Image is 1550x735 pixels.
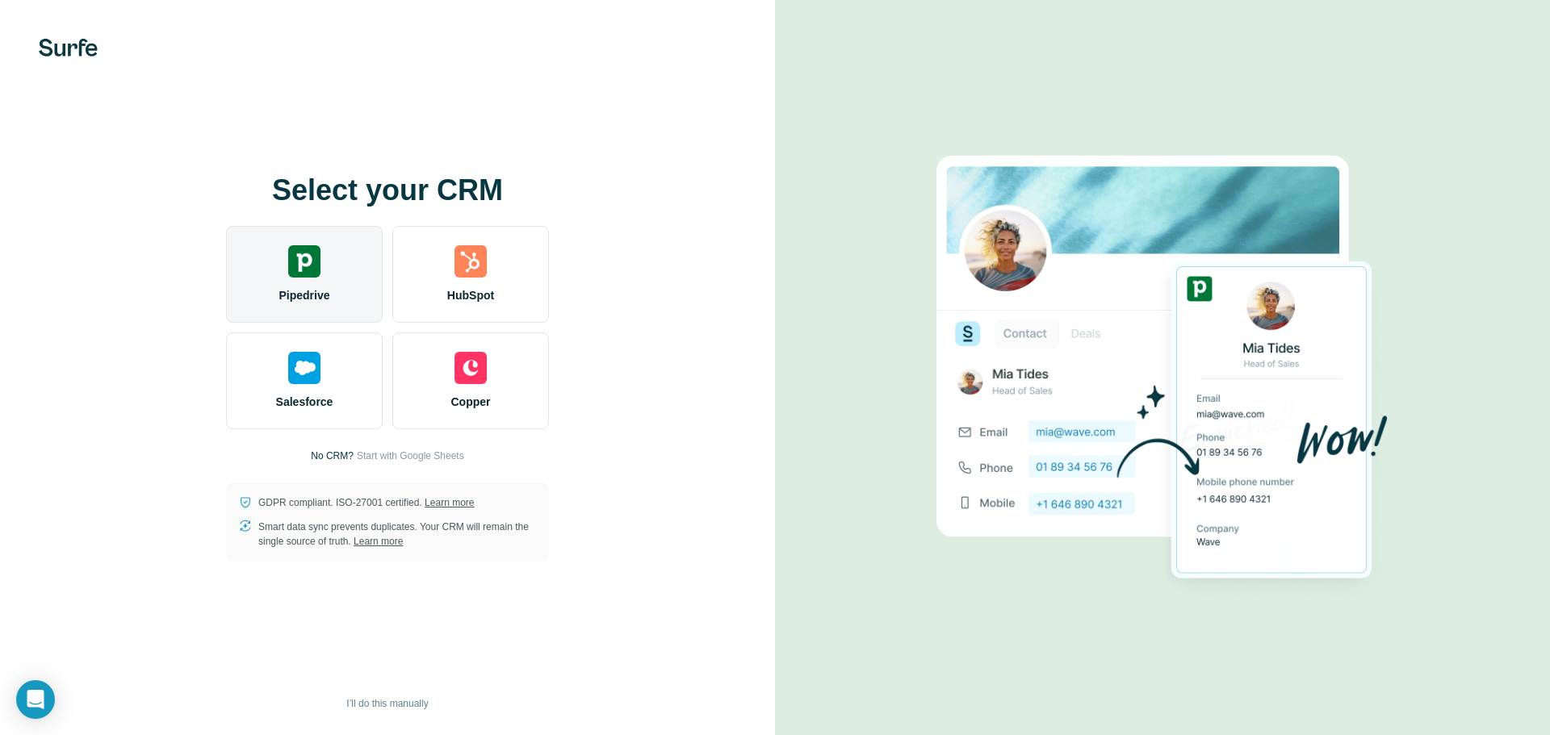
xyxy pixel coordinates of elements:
img: Surfe's logo [39,39,98,56]
a: Learn more [354,536,403,547]
span: Pipedrive [279,287,329,303]
img: salesforce's logo [288,352,320,384]
span: Salesforce [276,394,333,410]
a: Learn more [425,497,474,508]
img: hubspot's logo [455,245,487,278]
img: pipedrive's logo [288,245,320,278]
span: Copper [451,394,491,410]
p: GDPR compliant. ISO-27001 certified. [258,495,474,510]
span: HubSpot [447,287,494,303]
img: copper's logo [455,352,487,384]
span: I’ll do this manually [346,696,428,711]
button: Start with Google Sheets [357,449,464,463]
div: Open Intercom Messenger [16,680,55,719]
h1: Select your CRM [226,174,549,207]
img: PIPEDRIVE image [936,128,1389,608]
p: Smart data sync prevents duplicates. Your CRM will remain the single source of truth. [258,520,536,549]
button: I’ll do this manually [335,691,439,716]
p: No CRM? [311,449,354,463]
